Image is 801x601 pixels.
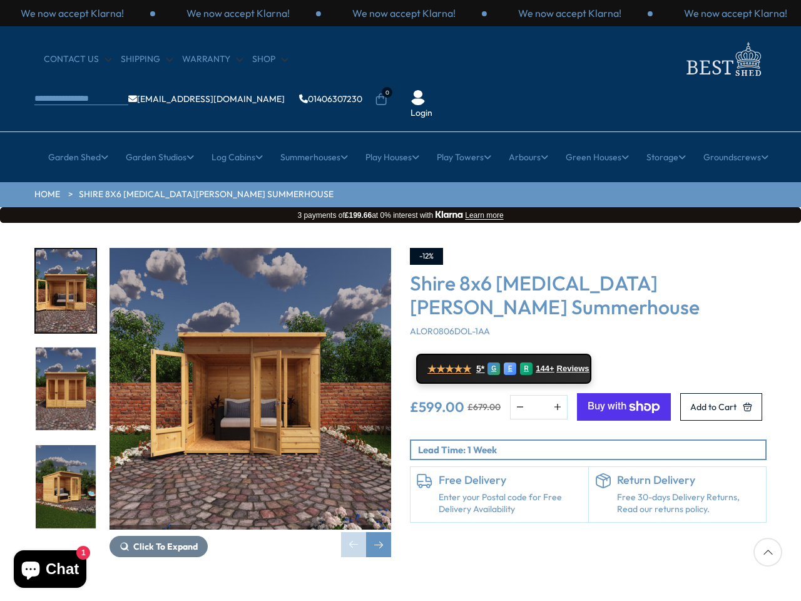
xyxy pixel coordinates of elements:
[299,95,362,103] a: 01406307230
[557,364,589,374] span: Reviews
[133,541,198,552] span: Click To Expand
[36,445,96,528] img: Alora_8x6_GARDEN_LHLIFE_200x200.jpg
[36,249,96,332] img: Alora_8x6_GARDEN_front_life_200x200.jpg
[382,87,392,98] span: 0
[416,354,591,384] a: ★★★★★ 5* G E R 144+ Reviews
[155,6,321,20] div: 1 / 3
[410,400,464,414] ins: £599.00
[79,188,334,201] a: Shire 8x6 [MEDICAL_DATA][PERSON_NAME] Summerhouse
[467,403,501,411] del: £679.00
[487,362,500,375] div: G
[121,53,173,66] a: Shipping
[182,53,243,66] a: Warranty
[509,141,548,173] a: Arbours
[679,39,767,80] img: logo
[365,141,419,173] a: Play Houses
[126,141,194,173] a: Garden Studios
[252,53,288,66] a: Shop
[352,6,456,20] p: We now accept Klarna!
[646,141,686,173] a: Storage
[34,248,97,334] div: 1 / 9
[128,95,285,103] a: [EMAIL_ADDRESS][DOMAIN_NAME]
[437,141,491,173] a: Play Towers
[411,90,426,105] img: User Icon
[617,491,760,516] p: Free 30-days Delivery Returns, Read our returns policy.
[110,248,391,557] div: 1 / 9
[186,6,290,20] p: We now accept Klarna!
[520,362,533,375] div: R
[34,444,97,530] div: 3 / 9
[410,248,443,265] div: -12%
[418,443,765,456] p: Lead Time: 1 Week
[410,326,490,337] span: ALOR0806DOL-1AA
[48,141,108,173] a: Garden Shed
[36,347,96,431] img: Alora_8x6_GARDEN_front_200x200.jpg
[321,6,487,20] div: 2 / 3
[212,141,263,173] a: Log Cabins
[341,532,366,557] div: Previous slide
[617,473,760,487] h6: Return Delivery
[427,363,471,375] span: ★★★★★
[439,491,582,516] a: Enter your Postal code for Free Delivery Availability
[487,6,653,20] div: 3 / 3
[566,141,629,173] a: Green Houses
[684,6,787,20] p: We now accept Klarna!
[110,536,208,557] button: Click To Expand
[680,393,762,421] button: Add to Cart
[518,6,621,20] p: We now accept Klarna!
[504,362,516,375] div: E
[703,141,768,173] a: Groundscrews
[690,403,737,411] span: Add to Cart
[375,93,387,106] a: 0
[34,346,97,432] div: 2 / 9
[44,53,111,66] a: CONTACT US
[536,364,554,374] span: 144+
[411,107,432,120] a: Login
[110,248,391,530] img: Shire 8x6 Alora Pent Summerhouse
[10,550,90,591] inbox-online-store-chat: Shopify online store chat
[410,271,767,319] h3: Shire 8x6 [MEDICAL_DATA][PERSON_NAME] Summerhouse
[439,473,582,487] h6: Free Delivery
[366,532,391,557] div: Next slide
[280,141,348,173] a: Summerhouses
[34,188,60,201] a: HOME
[21,6,124,20] p: We now accept Klarna!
